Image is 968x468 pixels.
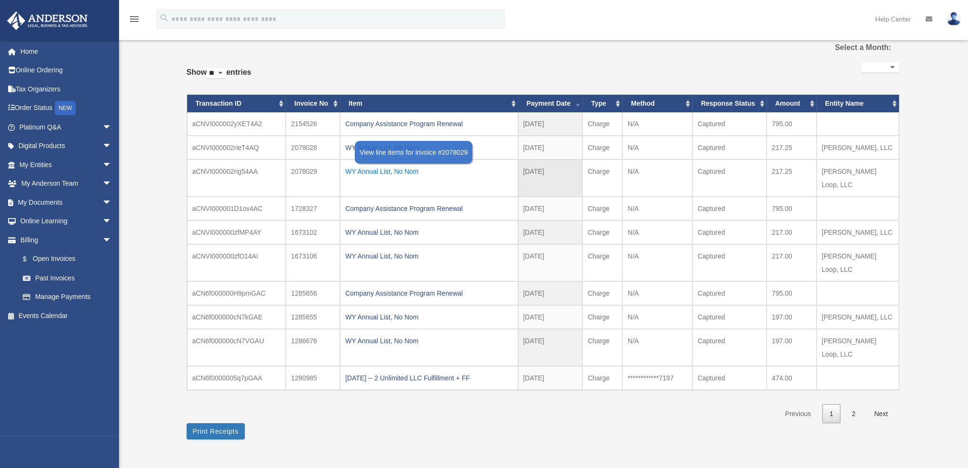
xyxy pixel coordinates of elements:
span: arrow_drop_down [102,212,121,231]
label: Show entries [187,66,251,89]
span: arrow_drop_down [102,230,121,250]
td: Captured [692,220,767,244]
a: Next [867,404,895,424]
td: [PERSON_NAME], LLC [817,305,899,329]
div: WY Annual List, No Nom [345,249,512,263]
td: aCN6f000000cN7VGAU [187,329,286,366]
td: N/A [622,112,692,136]
td: N/A [622,136,692,159]
a: menu [129,17,140,25]
a: 2 [845,404,863,424]
th: Transaction ID: activate to sort column ascending [187,95,286,112]
td: Captured [692,159,767,197]
th: Response Status: activate to sort column ascending [692,95,767,112]
td: [PERSON_NAME], LLC [817,136,899,159]
td: [DATE] [518,305,583,329]
a: Home [7,42,126,61]
td: aCNVI000001D1ov4AC [187,197,286,220]
td: 197.00 [767,305,817,329]
td: [DATE] [518,112,583,136]
th: Invoice No: activate to sort column ascending [286,95,340,112]
td: 217.00 [767,244,817,281]
td: Charge [582,112,622,136]
td: 1285655 [286,305,340,329]
th: Type: activate to sort column ascending [582,95,622,112]
th: Method: activate to sort column ascending [622,95,692,112]
td: aCNVI000002rieT4AQ [187,136,286,159]
a: Online Ordering [7,61,126,80]
td: [PERSON_NAME] Loop, LLC [817,329,899,366]
td: Captured [692,305,767,329]
td: Captured [692,281,767,305]
img: User Pic [947,12,961,26]
td: 217.25 [767,159,817,197]
td: 1285656 [286,281,340,305]
td: aCN6f000000H9pmGAC [187,281,286,305]
td: 1286676 [286,329,340,366]
td: 1673102 [286,220,340,244]
div: NEW [55,101,76,115]
td: Charge [582,329,622,366]
td: Captured [692,112,767,136]
td: 2078028 [286,136,340,159]
div: WY Annual List, No Nom [345,310,512,324]
td: N/A [622,281,692,305]
a: 1 [822,404,840,424]
td: Charge [582,366,622,390]
a: Previous [778,404,818,424]
img: Anderson Advisors Platinum Portal [4,11,90,30]
i: menu [129,13,140,25]
th: Entity Name: activate to sort column ascending [817,95,899,112]
td: Charge [582,136,622,159]
div: WY Annual List, No Nom [345,334,512,348]
a: Digital Productsarrow_drop_down [7,137,126,156]
span: arrow_drop_down [102,137,121,156]
span: arrow_drop_down [102,118,121,137]
a: Billingarrow_drop_down [7,230,126,249]
td: 197.00 [767,329,817,366]
td: 2078029 [286,159,340,197]
a: My Entitiesarrow_drop_down [7,155,126,174]
td: Charge [582,244,622,281]
td: Charge [582,159,622,197]
td: N/A [622,159,692,197]
td: [DATE] [518,159,583,197]
a: Manage Payments [13,288,126,307]
td: Captured [692,329,767,366]
span: arrow_drop_down [102,174,121,194]
td: [PERSON_NAME] Loop, LLC [817,159,899,197]
a: My Anderson Teamarrow_drop_down [7,174,126,193]
a: $Open Invoices [13,249,126,269]
td: 1673106 [286,244,340,281]
td: 795.00 [767,281,817,305]
label: Select a Month: [787,41,891,54]
td: [DATE] [518,281,583,305]
a: Events Calendar [7,306,126,325]
td: 795.00 [767,112,817,136]
td: [DATE] [518,329,583,366]
td: [DATE] [518,197,583,220]
td: [DATE] [518,136,583,159]
a: Order StatusNEW [7,99,126,118]
td: aCNVI000002rig54AA [187,159,286,197]
div: Company Assistance Program Renewal [345,287,512,300]
span: arrow_drop_down [102,155,121,175]
td: Charge [582,281,622,305]
th: Item: activate to sort column ascending [340,95,518,112]
td: [PERSON_NAME] Loop, LLC [817,244,899,281]
th: Payment Date: activate to sort column ascending [518,95,583,112]
td: Charge [582,305,622,329]
td: Captured [692,197,767,220]
td: [DATE] [518,220,583,244]
a: Past Invoices [13,269,121,288]
th: Amount: activate to sort column ascending [767,95,817,112]
td: [DATE] [518,244,583,281]
td: [PERSON_NAME], LLC [817,220,899,244]
i: search [159,13,170,23]
a: My Documentsarrow_drop_down [7,193,126,212]
td: 1728327 [286,197,340,220]
select: Showentries [207,68,226,79]
td: aCNVI000002yXET4A2 [187,112,286,136]
td: N/A [622,244,692,281]
td: Charge [582,220,622,244]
